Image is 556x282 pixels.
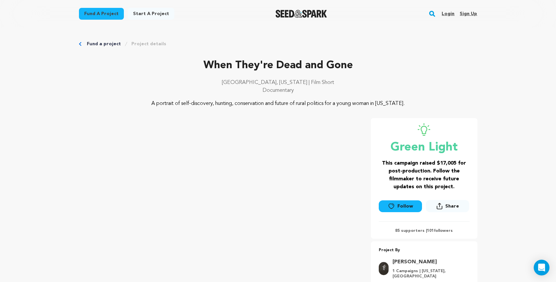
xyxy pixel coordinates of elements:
button: Share [426,200,469,212]
span: Share [445,203,459,210]
div: Breadcrumb [79,41,477,47]
p: Green Light [379,141,470,154]
p: 1 Campaigns | [US_STATE], [GEOGRAPHIC_DATA] [393,269,466,279]
a: Seed&Spark Homepage [276,10,327,18]
a: Login [442,9,454,19]
a: Follow [379,200,422,212]
span: Share [426,200,469,215]
a: Fund a project [87,41,121,47]
p: Project By [379,247,470,254]
span: 101 [427,229,434,233]
img: Seed&Spark Logo Dark Mode [276,10,327,18]
p: When They're Dead and Gone [79,58,477,73]
div: Open Intercom Messenger [534,260,549,275]
a: Sign up [460,9,477,19]
p: [GEOGRAPHIC_DATA], [US_STATE] | Film Short [79,79,477,87]
a: Project details [131,41,166,47]
a: Fund a project [79,8,124,20]
a: Start a project [128,8,174,20]
p: 85 supporters | followers [379,228,470,233]
p: A portrait of self-discovery, hunting, conservation and future of rural politics for a young woma... [119,100,437,108]
img: 4a457b3433c88501.jpg [379,262,389,275]
h3: This campaign raised $17,005 for post-production. Follow the filmmaker to receive future updates ... [379,159,470,191]
p: Documentary [79,87,477,94]
a: Goto Joe Van Eeckhout profile [393,258,466,266]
